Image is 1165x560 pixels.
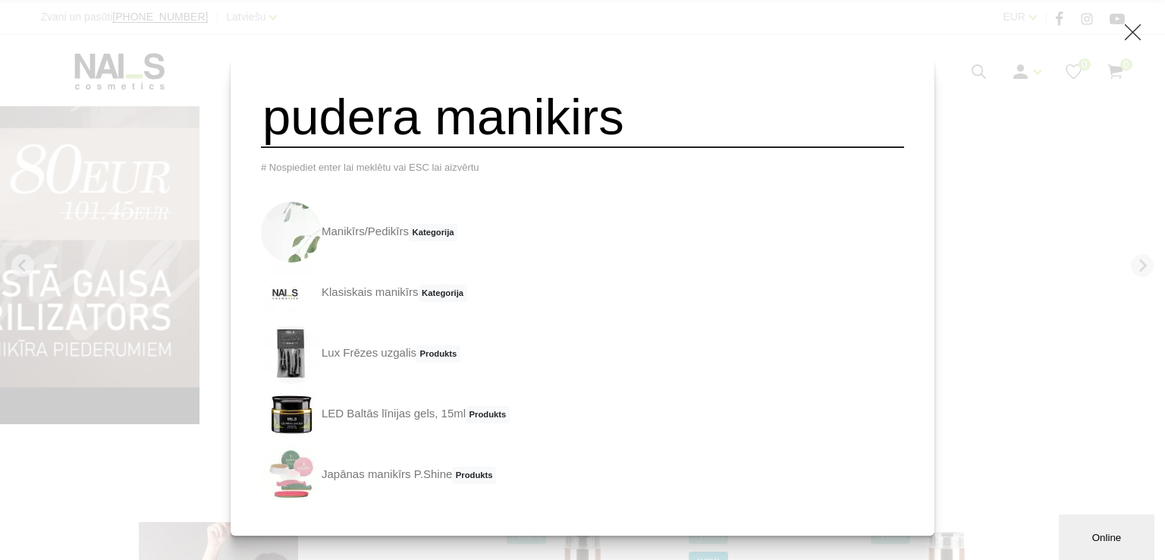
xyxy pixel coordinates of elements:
a: LED Baltās līnijas gels, 15mlProdukts [261,384,510,445]
img: 1 [261,202,322,263]
a: Klasiskais manikīrsKategorija [261,263,467,323]
span: Kategorija [419,285,467,303]
iframe: chat widget [1059,511,1157,560]
a: Manikīrs/PedikīrsKategorija [261,202,457,263]
input: Meklēt produktus ... [261,87,904,148]
span: Produkts [416,345,460,363]
span: # Nospiediet enter lai meklētu vai ESC lai aizvērtu [261,162,479,173]
a: Lux Frēzes uzgalisProdukts [261,323,460,384]
span: Kategorija [409,224,457,242]
span: Produkts [466,406,510,424]
span: Produkts [452,467,496,485]
a: Japānas manikīrs P.ShineProdukts [261,445,496,505]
